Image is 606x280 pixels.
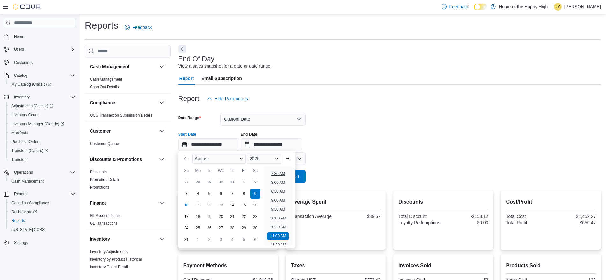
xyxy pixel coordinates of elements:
div: $1,452.27 [552,214,596,219]
span: Reports [11,190,75,198]
div: day-8 [239,189,249,199]
div: View a sales snapshot for a date or date range. [178,63,272,69]
a: Promotion Details [90,177,120,182]
div: day-26 [204,223,215,233]
span: Cash Management [9,177,75,185]
div: day-30 [216,177,226,187]
div: Customer [85,140,171,150]
ul: Time [264,166,293,245]
h2: Payment Methods [183,262,273,269]
button: Custom Date [220,113,306,126]
span: Dashboards [9,208,75,216]
div: day-28 [193,177,203,187]
button: Inventory [1,93,78,102]
div: day-27 [181,177,192,187]
span: 2025 [250,156,259,161]
a: Inventory by Product Historical [90,257,142,262]
h2: Discounts [398,198,488,206]
div: day-1 [239,177,249,187]
span: Inventory Manager (Classic) [11,121,64,126]
li: 9:00 AM [268,197,288,204]
a: Cash Out Details [90,85,119,89]
span: Reports [11,218,25,223]
span: OCS Transaction Submission Details [90,113,153,118]
a: Inventory Adjustments [90,249,128,254]
div: Loyalty Redemptions [398,220,442,225]
div: day-23 [250,212,260,222]
div: Mo [193,166,203,176]
button: Home [1,32,78,41]
a: Reports [9,217,27,225]
a: Transfers (Classic) [9,147,51,154]
h2: Products Sold [506,262,596,269]
h3: End Of Day [178,55,215,63]
span: Users [11,46,75,53]
div: day-30 [250,223,260,233]
span: Inventory Count [9,111,75,119]
label: Start Date [178,132,196,137]
div: day-5 [239,234,249,245]
span: Manifests [11,130,28,135]
button: Discounts & Promotions [158,155,165,163]
a: Inventory Manager (Classic) [9,120,67,128]
label: End Date [241,132,257,137]
div: Discounts & Promotions [85,168,171,194]
button: Customer [158,127,165,135]
span: Washington CCRS [9,226,75,233]
div: day-29 [239,223,249,233]
a: GL Transactions [90,221,118,226]
div: day-24 [181,223,192,233]
a: Transfers (Classic) [6,146,78,155]
span: Operations [14,170,33,175]
div: Finance [85,212,171,230]
a: Adjustments (Classic) [9,102,56,110]
span: Transfers (Classic) [11,148,48,153]
span: Transfers [11,157,27,162]
a: Inventory Manager (Classic) [6,119,78,128]
button: Catalog [1,71,78,80]
span: Promotion Details [90,177,120,182]
a: Feedback [439,0,471,13]
li: 10:00 AM [267,214,289,222]
span: Report [179,72,194,85]
button: Operations [1,168,78,177]
div: day-5 [204,189,215,199]
div: day-6 [216,189,226,199]
a: [US_STATE] CCRS [9,226,47,233]
span: Settings [14,240,28,245]
a: Promotions [90,185,109,190]
div: day-9 [250,189,260,199]
button: Reports [6,216,78,225]
span: Hide Parameters [215,96,248,102]
div: day-14 [227,200,237,210]
button: Compliance [158,99,165,106]
input: Press the down key to enter a popover containing a calendar. Press the escape key to close the po... [178,138,239,151]
div: -$153.12 [445,214,488,219]
div: day-17 [181,212,192,222]
a: Inventory Count Details [90,265,130,269]
button: Finance [90,200,157,206]
div: day-3 [181,189,192,199]
a: Settings [11,239,30,247]
li: 11:00 AM [267,232,289,240]
span: Canadian Compliance [11,200,49,205]
span: August [195,156,209,161]
div: day-16 [250,200,260,210]
button: Operations [11,169,35,176]
div: August, 2025 [181,176,261,245]
span: Cash Out Details [90,84,119,90]
span: Home [14,34,24,39]
span: Inventory [14,95,30,100]
span: Customer Queue [90,141,119,146]
div: day-18 [193,212,203,222]
span: Purchase Orders [9,138,75,146]
div: day-4 [193,189,203,199]
h2: Invoices Sold [398,262,488,269]
span: Inventory Manager (Classic) [9,120,75,128]
h2: Taxes [291,262,381,269]
button: Reports [11,190,30,198]
div: day-31 [227,177,237,187]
